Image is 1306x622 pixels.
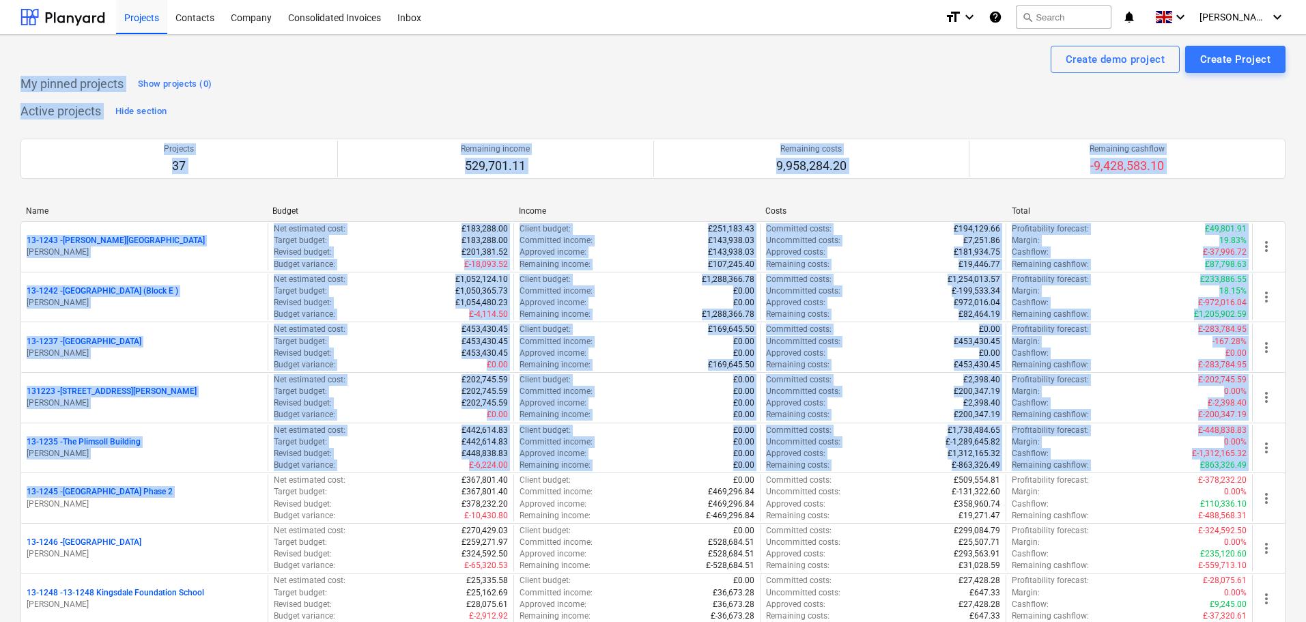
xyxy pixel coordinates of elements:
span: more_vert [1258,440,1275,456]
p: Budget variance : [274,560,335,571]
div: 131223 -[STREET_ADDRESS][PERSON_NAME][PERSON_NAME] [27,386,262,409]
p: £0.00 [733,297,754,309]
p: Remaining cashflow : [1012,460,1089,471]
p: £183,288.00 [462,235,508,246]
p: Net estimated cost : [274,425,345,436]
span: more_vert [1258,289,1275,305]
p: £442,614.83 [462,436,508,448]
p: Uncommitted costs : [766,436,840,448]
p: Remaining costs : [766,460,829,471]
p: Approved income : [520,548,586,560]
p: £448,838.83 [462,448,508,460]
p: [PERSON_NAME] [27,397,262,409]
i: format_size [945,9,961,25]
p: Target budget : [274,285,327,297]
p: £110,336.10 [1200,498,1247,510]
p: Uncommitted costs : [766,386,840,397]
p: Approved costs : [766,297,825,309]
p: £202,745.59 [462,374,508,386]
p: £0.00 [979,324,1000,335]
p: £367,801.40 [462,486,508,498]
p: £19,271.47 [959,510,1000,522]
span: search [1022,12,1033,23]
p: £-559,713.10 [1198,560,1247,571]
p: £0.00 [733,448,754,460]
p: £367,801.40 [462,475,508,486]
div: Income [519,206,754,216]
p: £200,347.19 [954,386,1000,397]
p: Committed costs : [766,475,832,486]
p: Remaining costs : [766,259,829,270]
p: 37 [164,158,194,174]
p: £200,347.19 [954,409,1000,421]
p: Net estimated cost : [274,475,345,486]
p: Remaining income : [520,259,591,270]
p: Profitability forecast : [1012,374,1089,386]
p: £0.00 [733,397,754,409]
div: Total [1012,206,1247,216]
p: £194,129.66 [954,223,1000,235]
p: Remaining costs : [766,309,829,320]
p: Committed income : [520,235,593,246]
p: Committed income : [520,336,593,348]
p: Client budget : [520,475,571,486]
p: £469,296.84 [708,486,754,498]
p: Approved costs : [766,448,825,460]
p: Cashflow : [1012,348,1049,359]
p: -167.28% [1212,336,1247,348]
p: [PERSON_NAME] [27,246,262,258]
div: Name [26,206,261,216]
p: Approved income : [520,246,586,258]
div: Budget [272,206,508,216]
div: Hide section [115,104,167,119]
p: £-1,312,165.32 [1192,448,1247,460]
p: Target budget : [274,386,327,397]
p: £82,464.19 [959,309,1000,320]
p: £0.00 [733,285,754,297]
div: Show projects (0) [138,76,212,92]
p: Profitability forecast : [1012,525,1089,537]
p: Committed costs : [766,525,832,537]
p: £2,398.40 [963,374,1000,386]
p: £-863,326.49 [952,460,1000,471]
p: Remaining cashflow : [1012,409,1089,421]
p: £-469,296.84 [706,510,754,522]
i: keyboard_arrow_down [1172,9,1189,25]
p: Remaining income : [520,409,591,421]
p: £0.00 [733,336,754,348]
span: more_vert [1258,540,1275,556]
p: Target budget : [274,336,327,348]
i: keyboard_arrow_down [1269,9,1286,25]
p: £251,183.43 [708,223,754,235]
p: Remaining income : [520,359,591,371]
p: £143,938.03 [708,246,754,258]
p: Margin : [1012,486,1040,498]
p: Remaining costs : [766,359,829,371]
p: £-10,430.80 [464,510,508,522]
p: £358,960.74 [954,498,1000,510]
p: £1,052,124.10 [455,274,508,285]
p: £-1,289,645.82 [946,436,1000,448]
p: £181,934.75 [954,246,1000,258]
p: Remaining income [461,143,530,155]
p: Uncommitted costs : [766,537,840,548]
p: Client budget : [520,425,571,436]
p: Net estimated cost : [274,324,345,335]
p: Remaining costs : [766,510,829,522]
p: £863,326.49 [1200,460,1247,471]
p: 18.15% [1219,285,1247,297]
p: Remaining cashflow : [1012,510,1089,522]
p: £-378,232.20 [1198,475,1247,486]
p: Margin : [1012,537,1040,548]
div: Create demo project [1066,51,1165,68]
p: 13-1248 - 13-1248 Kingsdale Foundation School [27,587,204,599]
p: 13-1246 - [GEOGRAPHIC_DATA] [27,537,141,548]
div: 13-1237 -[GEOGRAPHIC_DATA][PERSON_NAME] [27,336,262,359]
span: [PERSON_NAME] [1199,12,1268,23]
p: £528,684.51 [708,537,754,548]
p: £0.00 [733,425,754,436]
p: £0.00 [733,348,754,359]
p: Margin : [1012,235,1040,246]
p: Profitability forecast : [1012,274,1089,285]
p: Net estimated cost : [274,374,345,386]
